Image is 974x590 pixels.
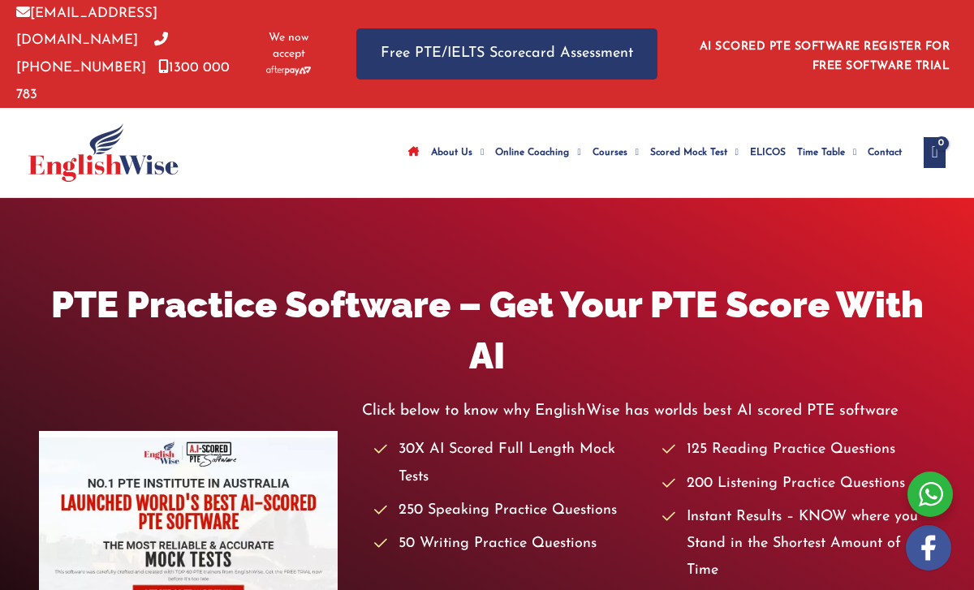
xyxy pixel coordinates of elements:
aside: Header Widget 1 [690,28,958,80]
a: View Shopping Cart, empty [924,137,946,168]
li: Instant Results – KNOW where you Stand in the Shortest Amount of Time [662,504,935,585]
span: ELICOS [750,124,786,181]
a: Time TableMenu Toggle [791,124,862,181]
img: white-facebook.png [906,525,951,571]
li: 50 Writing Practice Questions [374,531,647,558]
span: Menu Toggle [472,124,484,181]
img: cropped-ew-logo [28,123,179,182]
li: 200 Listening Practice Questions [662,471,935,497]
a: CoursesMenu Toggle [587,124,644,181]
li: 30X AI Scored Full Length Mock Tests [374,437,647,491]
a: Online CoachingMenu Toggle [489,124,586,181]
span: Time Table [797,124,845,181]
span: Courses [593,124,627,181]
a: AI SCORED PTE SOFTWARE REGISTER FOR FREE SOFTWARE TRIAL [700,41,950,72]
p: Click below to know why EnglishWise has worlds best AI scored PTE software [362,398,935,424]
span: Scored Mock Test [650,124,727,181]
li: 125 Reading Practice Questions [662,437,935,463]
span: Online Coaching [495,124,569,181]
a: Contact [862,124,907,181]
nav: Site Navigation: Main Menu [403,124,907,181]
span: Contact [868,124,902,181]
span: Menu Toggle [727,124,739,181]
img: Afterpay-Logo [266,66,311,75]
a: 1300 000 783 [16,61,230,101]
a: [PHONE_NUMBER] [16,33,168,74]
h1: PTE Practice Software – Get Your PTE Score With AI [39,279,935,381]
span: About Us [431,124,472,181]
span: We now accept [262,30,316,62]
span: Menu Toggle [627,124,639,181]
span: Menu Toggle [845,124,856,181]
a: Scored Mock TestMenu Toggle [644,124,744,181]
span: Menu Toggle [569,124,580,181]
a: Free PTE/IELTS Scorecard Assessment [356,28,657,80]
a: [EMAIL_ADDRESS][DOMAIN_NAME] [16,6,157,47]
a: ELICOS [744,124,791,181]
li: 250 Speaking Practice Questions [374,497,647,524]
a: About UsMenu Toggle [425,124,489,181]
